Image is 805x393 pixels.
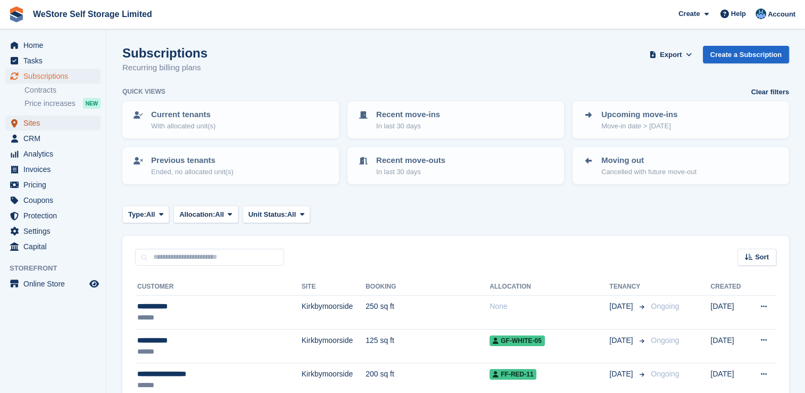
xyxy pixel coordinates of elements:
[366,279,489,296] th: Booking
[151,154,234,167] p: Previous tenants
[609,301,635,312] span: [DATE]
[173,206,238,223] button: Allocation: All
[5,38,101,53] a: menu
[23,69,87,84] span: Subscriptions
[5,131,101,146] a: menu
[151,109,215,121] p: Current tenants
[5,116,101,130] a: menu
[710,279,748,296] th: Created
[710,329,748,363] td: [DATE]
[122,87,165,96] h6: Quick views
[122,206,169,223] button: Type: All
[751,87,789,97] a: Clear filters
[651,370,679,378] span: Ongoing
[146,209,155,220] span: All
[24,85,101,95] a: Contracts
[302,329,366,363] td: Kirkbymoorside
[348,102,563,137] a: Recent move-ins In last 30 days
[128,209,146,220] span: Type:
[5,208,101,223] a: menu
[376,154,445,167] p: Recent move-outs
[710,296,748,330] td: [DATE]
[23,239,87,254] span: Capital
[648,46,694,63] button: Export
[601,154,696,167] p: Moving out
[609,369,635,380] span: [DATE]
[5,162,101,177] a: menu
[678,9,700,19] span: Create
[601,109,677,121] p: Upcoming move-ins
[376,121,440,132] p: In last 30 days
[489,301,609,312] div: None
[24,97,101,109] a: Price increases NEW
[83,98,101,109] div: NEW
[731,9,746,19] span: Help
[302,279,366,296] th: Site
[376,167,445,177] p: In last 30 days
[489,335,545,346] span: GF-WHITE-05
[651,336,679,345] span: Ongoing
[489,369,536,380] span: FF-RED-11
[601,121,677,132] p: Move-in date > [DATE]
[123,148,338,183] a: Previous tenants Ended, no allocated unit(s)
[5,276,101,291] a: menu
[248,209,287,220] span: Unit Status:
[123,102,338,137] a: Current tenants With allocated unit(s)
[5,224,101,239] a: menu
[151,121,215,132] p: With allocated unit(s)
[23,131,87,146] span: CRM
[366,329,489,363] td: 125 sq ft
[287,209,296,220] span: All
[703,46,789,63] a: Create a Subscription
[23,193,87,208] span: Coupons
[609,279,646,296] th: Tenancy
[151,167,234,177] p: Ended, no allocated unit(s)
[660,50,682,60] span: Export
[9,6,24,22] img: stora-icon-8386f47178a22dfd0bd8f6a31ec36ba5ce8667c1dd55bd0f319d3a0aa187defe.svg
[609,335,635,346] span: [DATE]
[23,177,87,192] span: Pricing
[10,263,106,274] span: Storefront
[23,224,87,239] span: Settings
[756,9,766,19] img: Joanne Goff
[23,276,87,291] span: Online Store
[243,206,310,223] button: Unit Status: All
[29,5,156,23] a: WeStore Self Storage Limited
[366,296,489,330] td: 250 sq ft
[768,9,795,20] span: Account
[24,99,76,109] span: Price increases
[755,252,769,263] span: Sort
[5,69,101,84] a: menu
[23,116,87,130] span: Sites
[122,62,208,74] p: Recurring billing plans
[135,279,302,296] th: Customer
[601,167,696,177] p: Cancelled with future move-out
[348,148,563,183] a: Recent move-outs In last 30 days
[23,53,87,68] span: Tasks
[5,239,101,254] a: menu
[23,162,87,177] span: Invoices
[5,146,101,161] a: menu
[302,296,366,330] td: Kirkbymoorside
[179,209,215,220] span: Allocation:
[5,193,101,208] a: menu
[651,302,679,310] span: Ongoing
[574,148,788,183] a: Moving out Cancelled with future move-out
[5,53,101,68] a: menu
[489,279,609,296] th: Allocation
[23,208,87,223] span: Protection
[5,177,101,192] a: menu
[574,102,788,137] a: Upcoming move-ins Move-in date > [DATE]
[23,38,87,53] span: Home
[215,209,224,220] span: All
[122,46,208,60] h1: Subscriptions
[376,109,440,121] p: Recent move-ins
[88,277,101,290] a: Preview store
[23,146,87,161] span: Analytics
